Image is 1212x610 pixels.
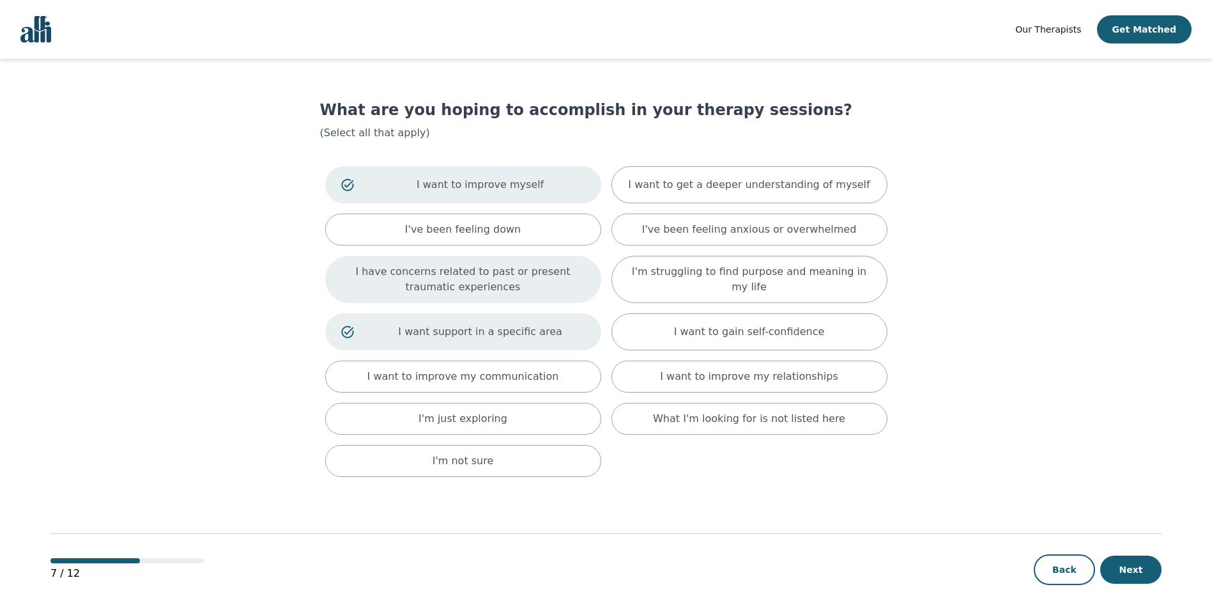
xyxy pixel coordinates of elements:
[418,411,507,426] p: I'm just exploring
[20,16,51,43] img: alli logo
[627,264,871,295] p: I'm struggling to find purpose and meaning in my life
[320,100,893,120] h1: What are you hoping to accomplish in your therapy sessions?
[376,177,585,192] p: I want to improve myself
[433,453,494,469] p: I'm not sure
[660,369,838,384] p: I want to improve my relationships
[628,177,870,192] p: I want to get a deeper understanding of myself
[642,222,857,237] p: I've been feeling anxious or overwhelmed
[320,125,893,141] p: (Select all that apply)
[367,369,559,384] p: I want to improve my communication
[376,324,585,340] p: I want support in a specific area
[653,411,845,426] p: What I'm looking for is not listed here
[405,222,521,237] p: I've been feeling down
[50,566,204,581] p: 7 / 12
[1100,556,1162,584] button: Next
[1015,22,1081,37] a: Our Therapists
[1034,554,1095,585] button: Back
[1097,15,1192,43] button: Get Matched
[1015,24,1081,35] span: Our Therapists
[341,264,585,295] p: I have concerns related to past or present traumatic experiences
[674,324,825,340] p: I want to gain self-confidence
